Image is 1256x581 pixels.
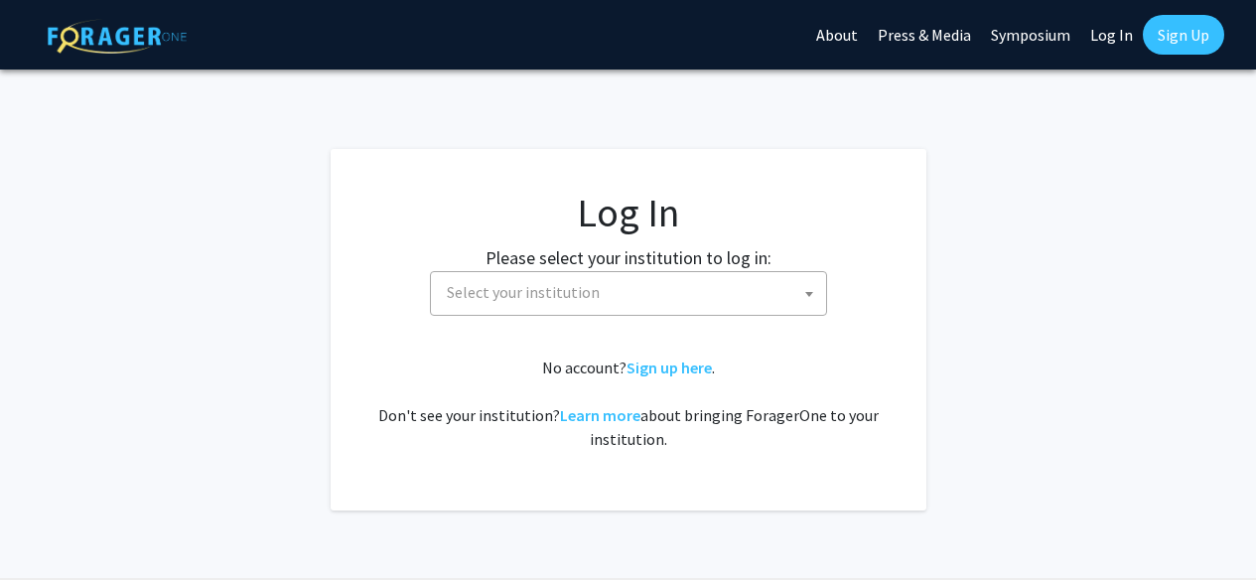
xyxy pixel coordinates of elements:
a: Sign Up [1143,15,1224,55]
a: Sign up here [627,358,712,377]
span: Select your institution [430,271,827,316]
img: ForagerOne Logo [48,19,187,54]
iframe: Chat [1172,492,1241,566]
div: No account? . Don't see your institution? about bringing ForagerOne to your institution. [370,356,887,451]
a: Learn more about bringing ForagerOne to your institution [560,405,640,425]
span: Select your institution [447,282,600,302]
label: Please select your institution to log in: [486,244,771,271]
span: Select your institution [439,272,826,313]
h1: Log In [370,189,887,236]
